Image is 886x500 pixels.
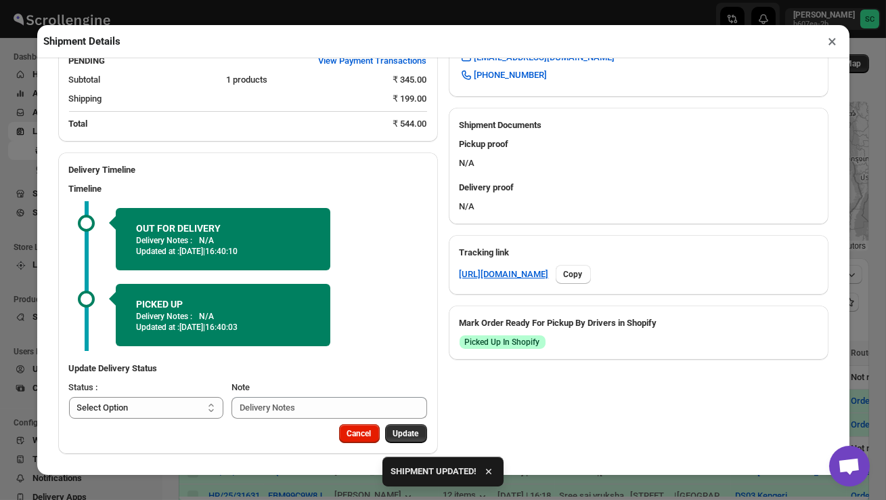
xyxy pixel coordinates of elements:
h2: Shipment Details [44,35,121,48]
button: View Payment Transactions [311,50,435,72]
span: [DATE] | 16:40:03 [179,322,238,332]
div: N/A [449,175,828,224]
h3: Mark Order Ready For Pickup By Drivers in Shopify [460,316,818,330]
b: Total [69,119,88,129]
h3: Tracking link [460,246,818,259]
h2: Delivery Timeline [69,163,427,177]
span: [PHONE_NUMBER] [474,68,548,82]
span: Status : [69,382,98,392]
button: × [823,32,843,51]
input: Delivery Notes [231,397,427,419]
span: SHIPMENT UPDATED! [391,465,477,478]
h2: Shipment Documents [460,119,818,132]
span: [EMAIL_ADDRESS][DOMAIN_NAME] [474,51,615,64]
h3: Pickup proof [460,138,818,151]
button: Update [385,424,427,443]
h2: PICKED UP [136,297,310,311]
p: Updated at : [136,246,310,257]
h3: Delivery proof [460,181,818,194]
a: [PHONE_NUMBER] [451,64,556,86]
h3: Timeline [69,182,427,196]
span: Update [393,428,419,439]
p: Updated at : [136,322,310,333]
span: View Payment Transactions [319,54,427,68]
h2: PENDING [69,54,106,68]
div: N/A [449,132,828,175]
p: Delivery Notes : [136,235,192,246]
p: N/A [199,311,214,322]
div: Subtotal [69,73,216,87]
div: Open chat [829,446,870,486]
span: Note [231,382,250,392]
button: Copy [556,265,591,284]
h2: OUT FOR DELIVERY [136,222,310,235]
span: [DATE] | 16:40:10 [179,247,238,256]
p: N/A [199,235,214,246]
a: [URL][DOMAIN_NAME] [460,268,549,281]
p: Delivery Notes : [136,311,192,322]
a: [EMAIL_ADDRESS][DOMAIN_NAME] [451,47,623,68]
div: ₹ 345.00 [393,73,427,87]
div: ₹ 199.00 [393,92,427,106]
div: Shipping [69,92,382,106]
div: ₹ 544.00 [393,117,427,131]
span: Picked Up In Shopify [465,337,540,348]
span: Cancel [347,428,372,439]
span: Copy [564,269,583,280]
div: 1 products [226,73,382,87]
button: Cancel [339,424,380,443]
h3: Update Delivery Status [69,362,427,375]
